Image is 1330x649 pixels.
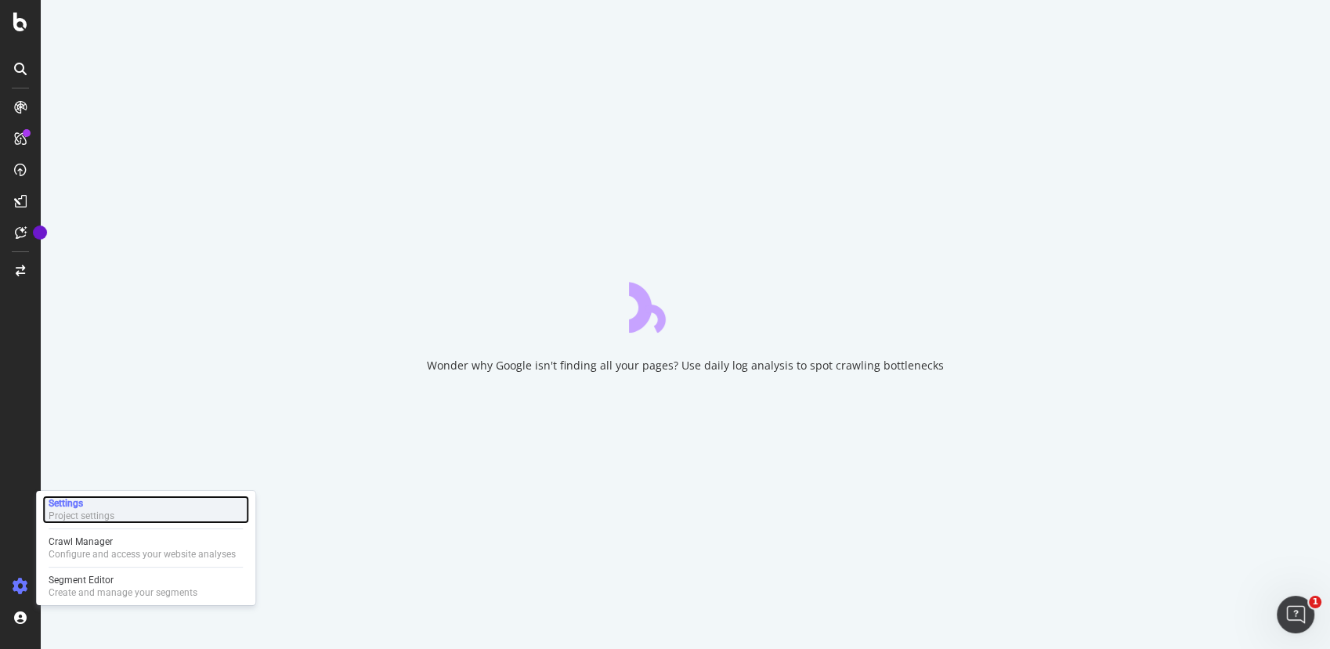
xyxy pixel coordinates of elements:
[1277,596,1314,633] iframe: Intercom live chat
[49,497,114,510] div: Settings
[49,510,114,522] div: Project settings
[427,358,944,373] div: Wonder why Google isn't finding all your pages? Use daily log analysis to spot crawling bottlenecks
[49,548,236,561] div: Configure and access your website analyses
[49,535,236,548] div: Crawl Manager
[49,574,197,586] div: Segment Editor
[1309,596,1321,608] span: 1
[49,586,197,599] div: Create and manage your segments
[33,225,47,240] div: Tooltip anchor
[629,276,742,333] div: animation
[42,572,249,600] a: Segment EditorCreate and manage your segments
[42,534,249,562] a: Crawl ManagerConfigure and access your website analyses
[42,496,249,524] a: SettingsProject settings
